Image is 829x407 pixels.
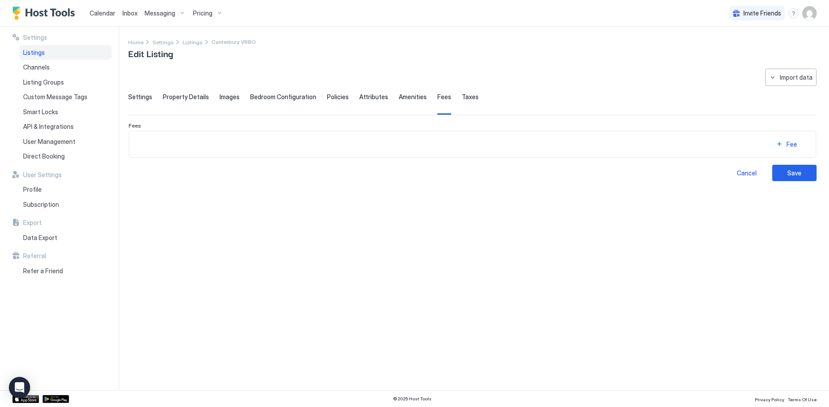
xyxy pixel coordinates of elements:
[20,75,112,90] a: Listing Groups
[20,105,112,120] a: Smart Locks
[755,394,784,403] a: Privacy Policy
[20,45,112,60] a: Listings
[23,49,45,57] span: Listings
[128,47,173,60] span: Edit Listing
[23,123,74,131] span: API & Integrations
[183,37,203,47] a: Listings
[399,93,427,101] span: Amenities
[737,168,757,178] div: Cancel
[43,395,69,403] a: Google Play Store
[788,394,817,403] a: Terms Of Use
[20,149,112,164] a: Direct Booking
[802,6,817,20] div: User profile
[90,8,115,18] a: Calendar
[23,78,64,86] span: Listing Groups
[153,37,174,47] a: Settings
[122,9,138,17] span: Inbox
[23,234,57,242] span: Data Export
[23,201,59,209] span: Subscription
[163,93,209,101] span: Property Details
[788,397,817,402] span: Terms Of Use
[12,7,79,20] a: Host Tools Logo
[128,37,144,47] a: Home
[23,252,46,260] span: Referral
[23,219,42,227] span: Export
[462,93,479,101] span: Taxes
[20,230,112,245] a: Data Export
[393,396,432,402] span: © 2025 Host Tools
[129,122,141,129] span: Fees
[20,197,112,212] a: Subscription
[145,9,175,17] span: Messaging
[193,9,212,17] span: Pricing
[128,37,144,47] div: Breadcrumb
[212,39,256,45] span: Breadcrumb
[23,186,42,194] span: Profile
[23,152,65,160] span: Direct Booking
[90,9,115,17] span: Calendar
[724,165,769,181] button: Cancel
[787,168,801,178] div: Save
[9,377,30,398] div: Open Intercom Messenger
[20,119,112,134] a: API & Integrations
[786,140,797,149] div: Fee
[128,93,152,101] span: Settings
[153,37,174,47] div: Breadcrumb
[755,397,784,402] span: Privacy Policy
[437,93,451,101] span: Fees
[23,267,63,275] span: Refer a Friend
[23,171,62,179] span: User Settings
[20,182,112,197] a: Profile
[23,138,75,146] span: User Management
[183,37,203,47] div: Breadcrumb
[788,8,799,19] div: menu
[23,108,58,116] span: Smart Locks
[20,89,112,105] a: Custom Message Tags
[23,63,50,71] span: Channels
[183,39,203,46] span: Listings
[327,93,349,101] span: Policies
[220,93,240,101] span: Images
[122,8,138,18] a: Inbox
[12,395,39,403] a: App Store
[780,73,813,82] div: Import data
[23,34,47,42] span: Settings
[20,60,112,75] a: Channels
[359,93,388,101] span: Attributes
[764,138,809,150] button: Fee
[765,69,817,86] button: Import data
[743,9,781,17] span: Invite Friends
[153,39,174,46] span: Settings
[250,93,316,101] span: Bedroom Configuration
[772,165,817,181] button: Save
[20,264,112,279] a: Refer a Friend
[23,93,87,101] span: Custom Message Tags
[128,39,144,46] span: Home
[20,134,112,149] a: User Management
